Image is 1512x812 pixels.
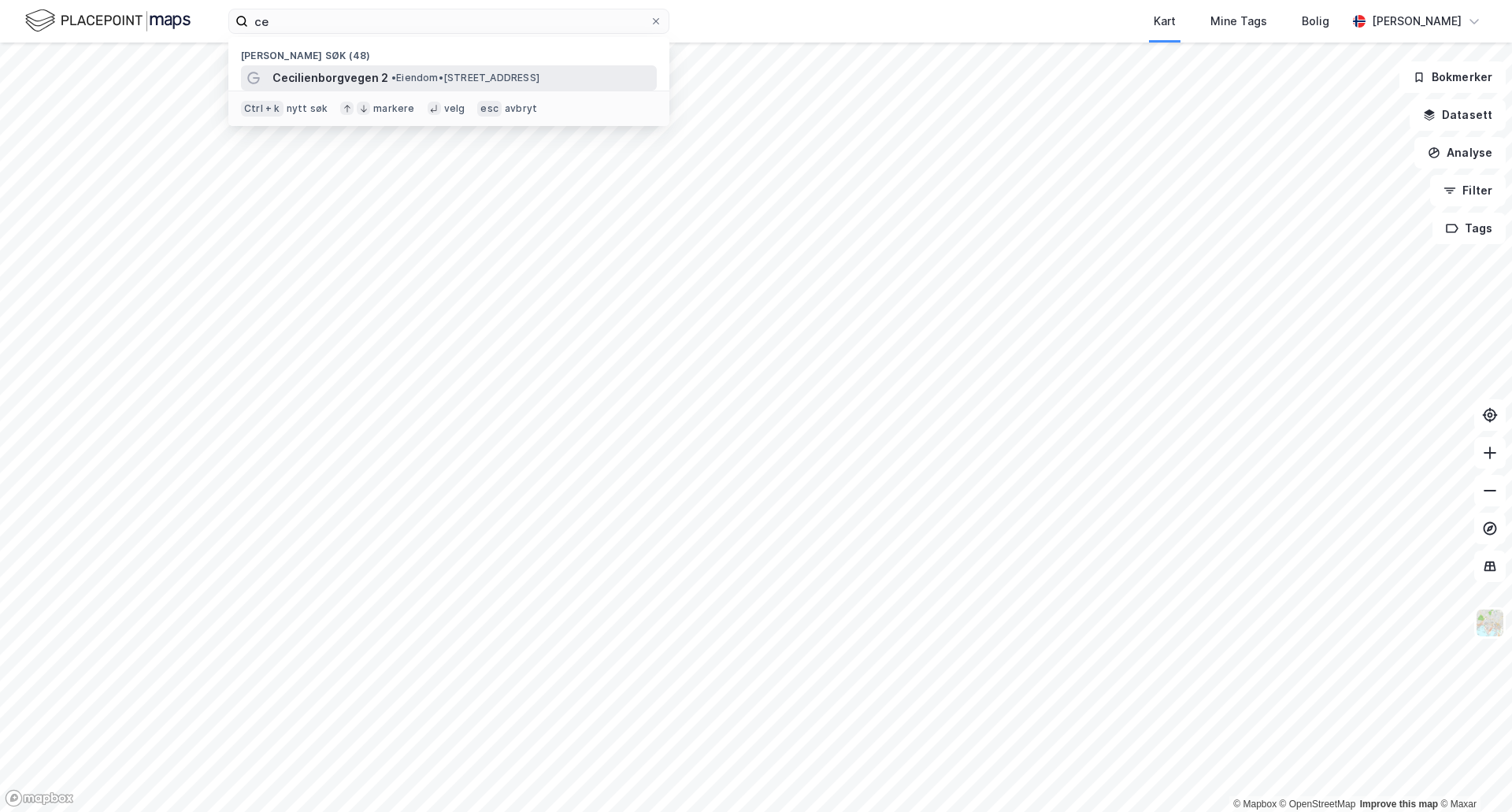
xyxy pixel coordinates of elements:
button: Filter [1430,175,1506,206]
img: logo.f888ab2527a4732fd821a326f86c7f29.svg [25,7,191,35]
button: Datasett [1410,99,1506,131]
span: • [391,72,396,83]
div: [PERSON_NAME] [1372,12,1462,31]
iframe: Chat Widget [1433,736,1512,812]
img: Z [1475,608,1505,638]
div: markere [373,102,414,115]
div: Ctrl + k [241,101,283,117]
a: Improve this map [1360,799,1438,810]
div: Kontrollprogram for chat [1433,736,1512,812]
div: Mine Tags [1210,12,1267,31]
div: avbryt [505,102,537,115]
a: OpenStreetMap [1280,799,1356,810]
div: nytt søk [287,102,328,115]
div: velg [444,102,465,115]
div: [PERSON_NAME] søk (48) [228,37,669,65]
span: Eiendom • [STREET_ADDRESS] [391,72,539,84]
div: Kart [1154,12,1176,31]
span: Cecilienborgvegen 2 [272,69,388,87]
a: Mapbox [1233,799,1277,810]
button: Tags [1432,213,1506,244]
a: Mapbox homepage [5,789,74,807]
button: Analyse [1414,137,1506,169]
input: Søk på adresse, matrikkel, gårdeiere, leietakere eller personer [248,9,650,33]
div: esc [477,101,502,117]
button: Bokmerker [1399,61,1506,93]
div: Bolig [1302,12,1329,31]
